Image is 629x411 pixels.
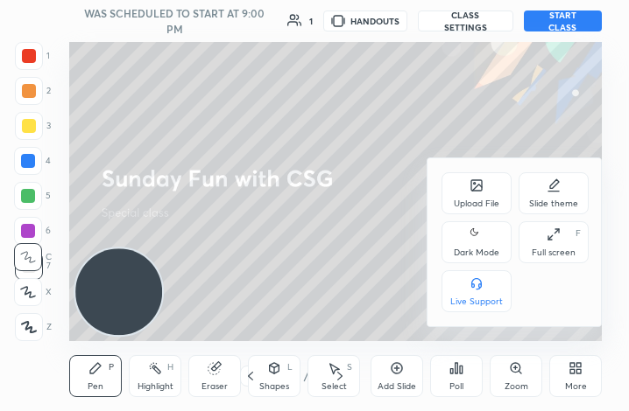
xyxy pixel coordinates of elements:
[532,248,576,257] div: Full screen
[454,248,499,257] div: Dark Mode
[450,297,503,306] div: Live Support
[576,229,581,238] div: F
[454,199,499,208] div: Upload File
[529,199,578,208] div: Slide theme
